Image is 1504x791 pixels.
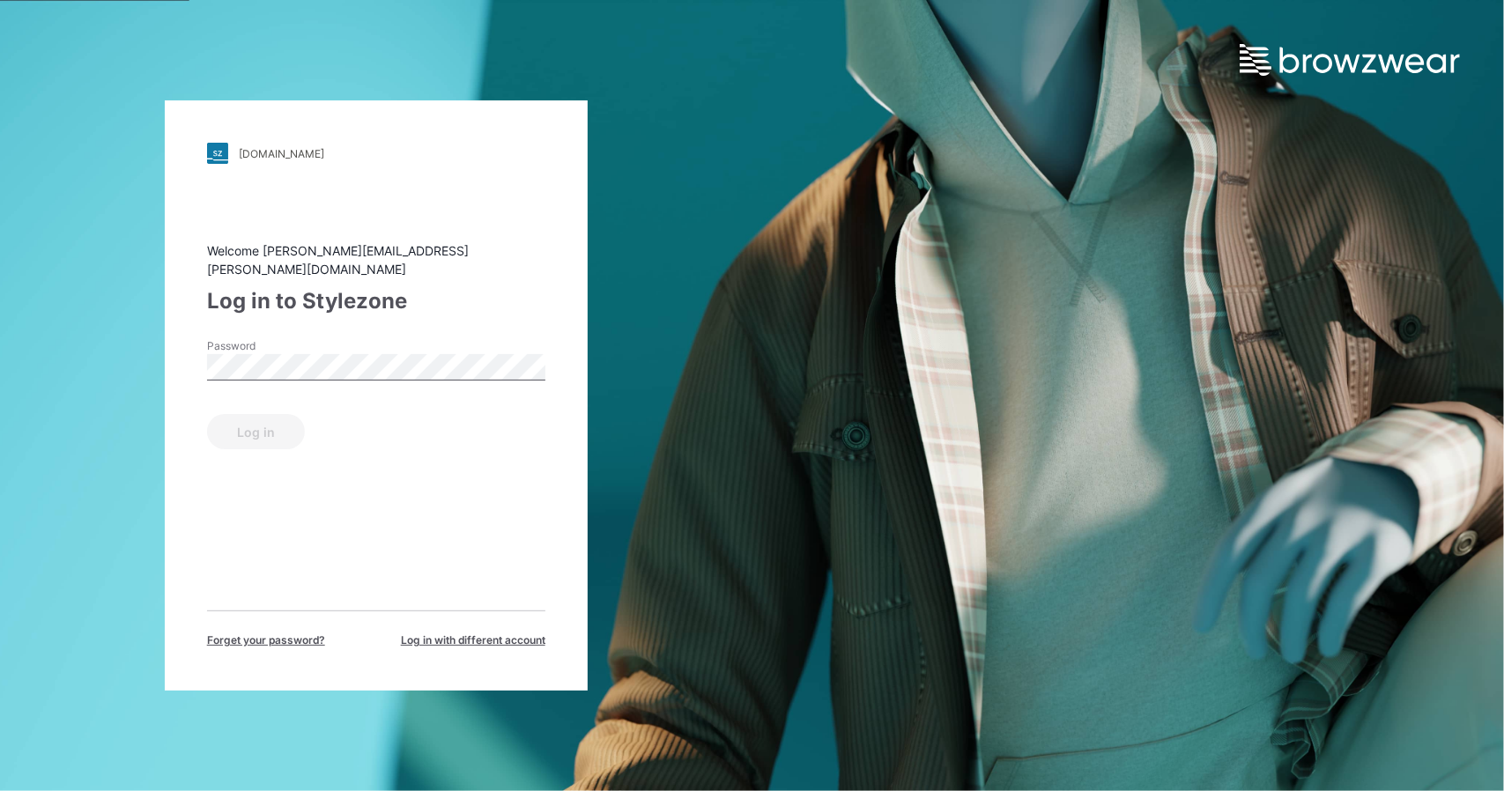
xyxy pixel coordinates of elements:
span: Log in with different account [401,632,545,648]
span: Forget your password? [207,632,325,648]
img: stylezone-logo.562084cfcfab977791bfbf7441f1a819.svg [207,143,228,164]
label: Password [207,338,330,354]
div: Log in to Stylezone [207,285,545,317]
a: [DOMAIN_NAME] [207,143,545,164]
div: [DOMAIN_NAME] [239,147,324,160]
div: Welcome [PERSON_NAME][EMAIL_ADDRESS][PERSON_NAME][DOMAIN_NAME] [207,241,545,278]
img: browzwear-logo.e42bd6dac1945053ebaf764b6aa21510.svg [1240,44,1460,76]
